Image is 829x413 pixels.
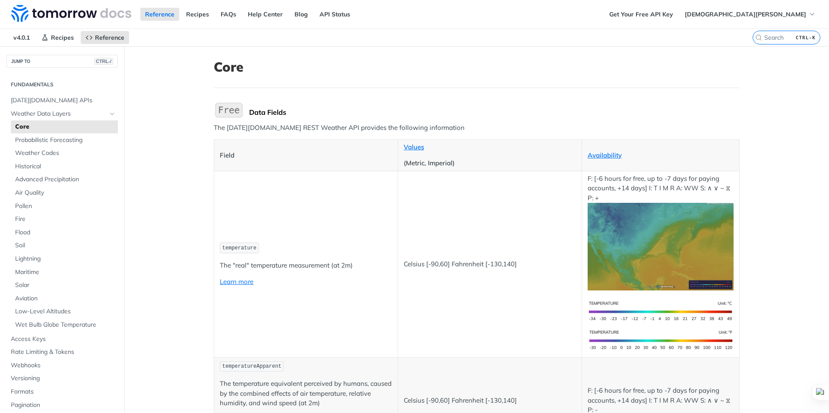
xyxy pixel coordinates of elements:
[15,321,116,329] span: Wet Bulb Globe Temperature
[6,94,118,107] a: [DATE][DOMAIN_NAME] APIs
[680,8,820,21] button: [DEMOGRAPHIC_DATA][PERSON_NAME]
[588,174,734,290] p: F: [-6 hours for free, up to -7 days for paying accounts, +14 days] I: T I M R A: WW S: ∧ ∨ ~ ⧖ P: +
[6,346,118,359] a: Rate Limiting & Tokens
[11,292,118,305] a: Aviation
[11,239,118,252] a: Soil
[11,110,107,118] span: Weather Data Layers
[404,143,424,151] a: Values
[15,215,116,224] span: Fire
[216,8,241,21] a: FAQs
[140,8,179,21] a: Reference
[95,34,124,41] span: Reference
[15,294,116,303] span: Aviation
[6,333,118,346] a: Access Keys
[15,136,116,145] span: Probabilistic Forecasting
[220,151,392,161] p: Field
[222,363,282,369] span: temperatureApparent
[588,306,734,315] span: Expand image
[109,110,116,117] button: Hide subpages for Weather Data Layers
[11,120,118,133] a: Core
[404,158,576,168] p: (Metric, Imperial)
[11,200,118,213] a: Pollen
[214,59,740,75] h1: Core
[588,242,734,250] span: Expand image
[11,173,118,186] a: Advanced Precipitation
[15,162,116,171] span: Historical
[15,189,116,197] span: Air Quality
[11,5,131,22] img: Tomorrow.io Weather API Docs
[11,186,118,199] a: Air Quality
[685,10,806,18] span: [DEMOGRAPHIC_DATA][PERSON_NAME]
[15,175,116,184] span: Advanced Precipitation
[604,8,678,21] a: Get Your Free API Key
[11,305,118,318] a: Low-Level Altitudes
[220,277,253,286] a: Learn more
[11,96,116,105] span: [DATE][DOMAIN_NAME] APIs
[794,33,818,42] kbd: CTRL-K
[51,34,74,41] span: Recipes
[11,160,118,173] a: Historical
[220,379,392,408] p: The temperature equivalent perceived by humans, caused by the combined effects of air temperature...
[11,213,118,226] a: Fire
[6,359,118,372] a: Webhooks
[11,335,116,344] span: Access Keys
[9,31,35,44] span: v4.0.1
[220,261,392,271] p: The "real" temperature measurement (at 2m)
[11,252,118,265] a: Lightning
[15,255,116,263] span: Lightning
[15,268,116,277] span: Maritime
[249,108,740,117] div: Data Fields
[11,348,116,356] span: Rate Limiting & Tokens
[6,107,118,120] a: Weather Data LayersHide subpages for Weather Data Layers
[15,149,116,158] span: Weather Codes
[290,8,313,21] a: Blog
[755,34,762,41] svg: Search
[404,396,576,406] p: Celsius [-90,60] Fahrenheit [-130,140]
[404,259,576,269] p: Celsius [-90,60] Fahrenheit [-130,140]
[15,228,116,237] span: Flood
[6,385,118,398] a: Formats
[11,279,118,292] a: Solar
[222,245,256,251] span: temperature
[181,8,214,21] a: Recipes
[11,266,118,279] a: Maritime
[243,8,288,21] a: Help Center
[15,202,116,211] span: Pollen
[11,401,116,410] span: Pagination
[6,372,118,385] a: Versioning
[15,123,116,131] span: Core
[37,31,79,44] a: Recipes
[6,399,118,412] a: Pagination
[15,307,116,316] span: Low-Level Altitudes
[11,147,118,160] a: Weather Codes
[81,31,129,44] a: Reference
[11,374,116,383] span: Versioning
[11,361,116,370] span: Webhooks
[15,241,116,250] span: Soil
[11,134,118,147] a: Probabilistic Forecasting
[11,388,116,396] span: Formats
[15,281,116,290] span: Solar
[214,123,740,133] p: The [DATE][DOMAIN_NAME] REST Weather API provides the following information
[588,335,734,344] span: Expand image
[6,81,118,88] h2: Fundamentals
[11,318,118,331] a: Wet Bulb Globe Temperature
[315,8,355,21] a: API Status
[6,55,118,68] button: JUMP TOCTRL-/
[11,226,118,239] a: Flood
[94,58,113,65] span: CTRL-/
[588,151,622,159] a: Availability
